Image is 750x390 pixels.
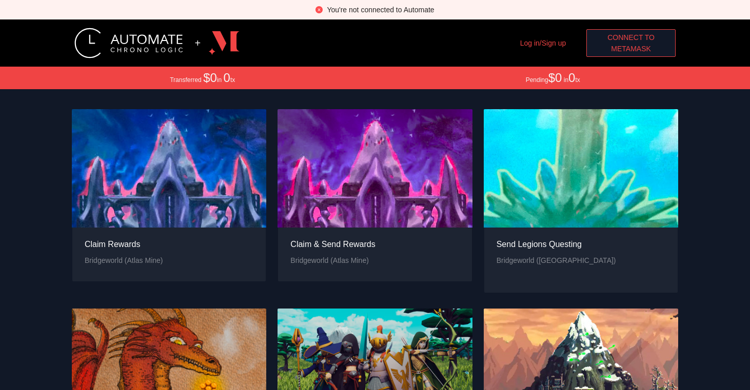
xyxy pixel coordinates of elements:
[209,28,240,58] img: logo
[224,71,230,85] span: 0
[72,109,266,228] img: Claim Rewards
[484,109,678,228] img: Send Legions Questing
[315,6,323,13] span: close-circle
[327,4,434,15] div: You're not connected to Automate
[290,255,375,266] div: Bridgeworld (Atlas Mine)
[526,71,580,85] div: Pending in tx
[548,71,562,85] span: $0
[611,43,651,54] span: MetaMask
[497,238,616,251] div: Send Legions Questing
[203,71,217,85] span: $0
[568,71,575,85] span: 0
[586,29,676,57] button: Connect toMetaMask
[520,39,566,47] a: Log in/Sign up
[278,109,472,228] img: Claim & Send Rewards
[290,238,375,251] div: Claim & Send Rewards
[170,71,235,85] div: Transferred in tx
[85,255,163,266] div: Bridgeworld (Atlas Mine)
[497,255,616,266] div: Bridgeworld ([GEOGRAPHIC_DATA])
[85,238,163,251] div: Claim Rewards
[74,28,183,58] img: logo
[195,37,201,49] div: +
[607,32,655,43] span: Connect to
